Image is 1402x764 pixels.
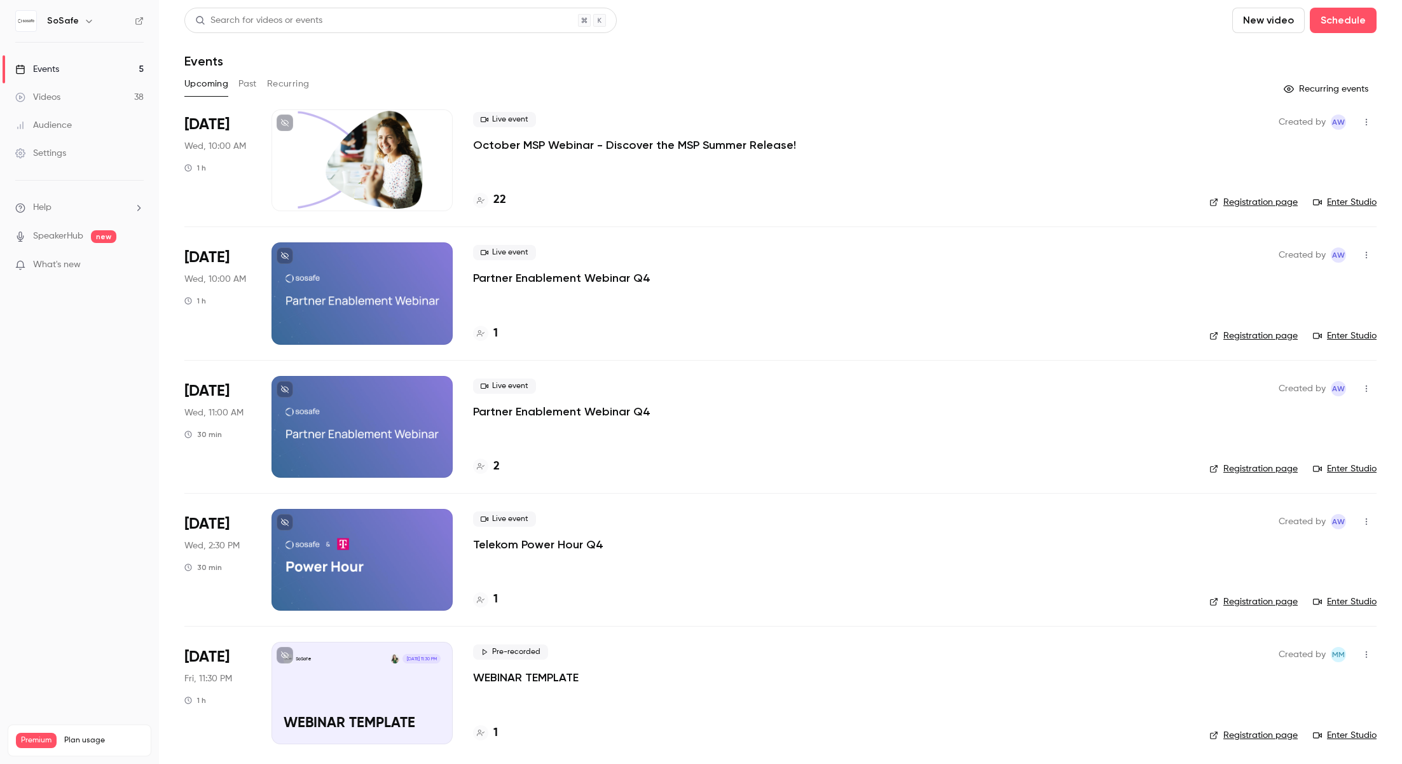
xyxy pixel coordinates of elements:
[184,539,240,552] span: Wed, 2:30 PM
[493,458,500,475] h4: 2
[1209,196,1298,209] a: Registration page
[1232,8,1305,33] button: New video
[47,15,79,27] h6: SoSafe
[184,242,251,344] div: Nov 12 Wed, 10:00 AM (Europe/Berlin)
[473,537,603,552] a: Telekom Power Hour Q4
[473,458,500,475] a: 2
[15,63,59,76] div: Events
[1209,462,1298,475] a: Registration page
[1279,647,1326,662] span: Created by
[473,112,536,127] span: Live event
[473,191,506,209] a: 22
[271,642,453,744] a: WEBINAR TEMPLATESoSafeJacqueline Jayne[DATE] 11:30 PMWEBINAR TEMPLATE
[184,642,251,744] div: Dec 31 Fri, 11:30 PM (Europe/Vienna)
[1279,247,1326,263] span: Created by
[184,115,230,135] span: [DATE]
[1313,595,1377,608] a: Enter Studio
[15,119,72,132] div: Audience
[1331,381,1346,396] span: Alexandra Wasilewski
[33,201,52,214] span: Help
[1331,115,1346,130] span: Alexandra Wasilewski
[184,647,230,667] span: [DATE]
[473,379,536,394] span: Live event
[402,654,440,663] span: [DATE] 11:30 PM
[238,74,257,94] button: Past
[184,672,232,685] span: Fri, 11:30 PM
[473,725,498,742] a: 1
[473,137,796,153] a: October MSP Webinar - Discover the MSP Summer Release!
[184,376,251,478] div: Nov 12 Wed, 11:00 AM (Europe/Berlin)
[15,201,144,214] li: help-dropdown-opener
[473,644,548,660] span: Pre-recorded
[91,230,116,243] span: new
[1313,330,1377,342] a: Enter Studio
[493,191,506,209] h4: 22
[493,591,498,608] h4: 1
[473,591,498,608] a: 1
[195,14,322,27] div: Search for videos or events
[184,53,223,69] h1: Events
[1279,381,1326,396] span: Created by
[184,273,246,286] span: Wed, 10:00 AM
[16,11,36,31] img: SoSafe
[184,406,244,419] span: Wed, 11:00 AM
[493,725,498,742] h4: 1
[1332,647,1345,662] span: MM
[473,511,536,527] span: Live event
[473,270,650,286] a: Partner Enablement Webinar Q4
[184,381,230,401] span: [DATE]
[1278,79,1377,99] button: Recurring events
[1313,196,1377,209] a: Enter Studio
[284,716,441,732] p: WEBINAR TEMPLATE
[184,429,222,440] div: 30 min
[1332,381,1345,396] span: AW
[184,109,251,211] div: Oct 15 Wed, 10:00 AM (Europe/Berlin)
[267,74,310,94] button: Recurring
[390,654,399,663] img: Jacqueline Jayne
[184,509,251,611] div: Nov 12 Wed, 2:30 PM (Europe/Berlin)
[1209,729,1298,742] a: Registration page
[184,247,230,268] span: [DATE]
[184,140,246,153] span: Wed, 10:00 AM
[33,258,81,272] span: What's new
[15,91,60,104] div: Videos
[15,147,66,160] div: Settings
[1313,729,1377,742] a: Enter Studio
[16,733,57,748] span: Premium
[184,562,222,573] div: 30 min
[1209,595,1298,608] a: Registration page
[473,404,650,419] a: Partner Enablement Webinar Q4
[1332,247,1345,263] span: AW
[493,325,498,342] h4: 1
[473,325,498,342] a: 1
[1332,514,1345,529] span: AW
[184,163,206,173] div: 1 h
[1331,247,1346,263] span: Alexandra Wasilewski
[64,735,143,746] span: Plan usage
[184,695,206,705] div: 1 h
[296,656,312,662] p: SoSafe
[184,74,228,94] button: Upcoming
[473,670,579,685] a: WEBINAR TEMPLATE
[1313,462,1377,475] a: Enter Studio
[184,514,230,534] span: [DATE]
[184,296,206,306] div: 1 h
[1331,514,1346,529] span: Alexandra Wasilewski
[1310,8,1377,33] button: Schedule
[33,230,83,243] a: SpeakerHub
[473,245,536,260] span: Live event
[1332,115,1345,130] span: AW
[1209,330,1298,342] a: Registration page
[1331,647,1346,662] span: Max Mertznich
[1279,115,1326,130] span: Created by
[128,260,144,271] iframe: Noticeable Trigger
[1279,514,1326,529] span: Created by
